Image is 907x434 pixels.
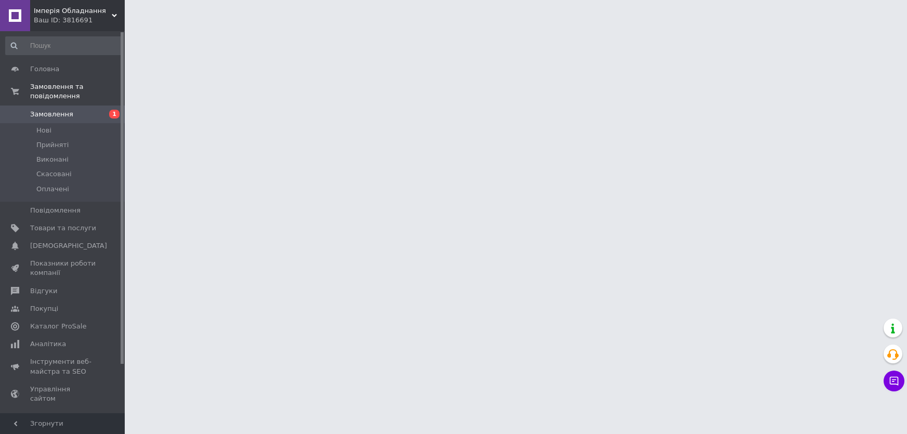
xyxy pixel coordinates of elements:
[30,223,96,233] span: Товари та послуги
[30,322,86,331] span: Каталог ProSale
[5,36,122,55] input: Пошук
[36,140,69,150] span: Прийняті
[36,126,51,135] span: Нові
[36,155,69,164] span: Виконані
[30,206,81,215] span: Повідомлення
[30,241,107,251] span: [DEMOGRAPHIC_DATA]
[30,412,96,430] span: Гаманець компанії
[30,339,66,349] span: Аналітика
[30,110,73,119] span: Замовлення
[109,110,120,119] span: 1
[30,357,96,376] span: Інструменти веб-майстра та SEO
[34,16,125,25] div: Ваш ID: 3816691
[30,259,96,278] span: Показники роботи компанії
[30,64,59,74] span: Головна
[884,371,904,391] button: Чат з покупцем
[34,6,112,16] span: Імперія Обладнання
[36,185,69,194] span: Оплачені
[30,286,57,296] span: Відгуки
[36,169,72,179] span: Скасовані
[30,385,96,403] span: Управління сайтом
[30,82,125,101] span: Замовлення та повідомлення
[30,304,58,313] span: Покупці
